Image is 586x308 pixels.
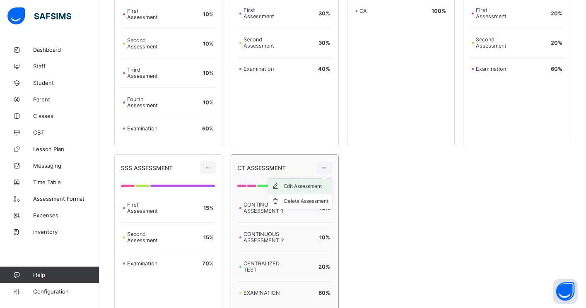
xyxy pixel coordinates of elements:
span: 60 % [318,290,330,296]
div: Delete Assessment [284,197,328,205]
span: 30 % [318,10,330,17]
span: Examination [476,66,506,72]
span: CT ASSESSMENT [237,164,286,171]
div: Edit Assessment [284,182,328,190]
span: Parent [33,96,99,103]
span: 20 % [551,10,562,17]
span: Second Assessment [127,231,158,243]
span: Student [33,79,99,86]
span: Third Assessment [127,67,158,79]
span: CONTINUOUS ASSESSMENT 2 [244,231,284,243]
span: 60 % [202,125,214,132]
span: CENTRALIZED TEST [244,260,280,273]
span: 15 % [203,205,214,211]
span: Examination [127,260,157,267]
span: 10 % [203,41,214,47]
span: 10 % [319,234,330,241]
span: Lesson Plan [33,146,99,152]
span: Assessment Format [33,195,99,202]
span: Expenses [33,212,99,219]
span: First Assessment [244,7,274,19]
span: Time Table [33,179,99,185]
span: 20 % [318,264,330,270]
span: 30 % [318,40,330,46]
span: Help [33,272,99,278]
span: Second Assessment [127,37,158,50]
span: Classes [33,113,99,119]
span: SSS ASSESSMENT [121,164,173,171]
span: First Assessment [476,7,506,19]
span: Configuration [33,288,99,295]
button: Open asap [553,279,578,304]
span: 100 % [432,8,446,14]
span: 10 % [203,99,214,106]
span: 70 % [202,260,214,267]
span: 40 % [318,66,330,72]
span: Staff [33,63,99,70]
span: Examination [244,66,274,72]
span: Second Assessment [476,36,506,49]
span: Fourth Assessment [127,96,158,108]
img: safsims [7,7,71,25]
span: Inventory [33,229,99,235]
span: Examination [127,125,157,132]
span: EXAMINATION [244,290,280,296]
span: Second Assessment [244,36,274,49]
span: CBT [33,129,99,136]
span: CA [359,8,367,14]
span: 10 % [203,70,214,76]
span: Messaging [33,162,99,169]
span: CONTINUOUS ASSESSMENT 1 [244,202,283,214]
span: First Assessment [127,202,158,214]
span: First Assessment [127,8,158,20]
span: Dashboard [33,46,99,53]
span: 10 % [203,11,214,17]
span: 20 % [551,40,562,46]
span: 60 % [551,66,562,72]
span: 15 % [203,234,214,241]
